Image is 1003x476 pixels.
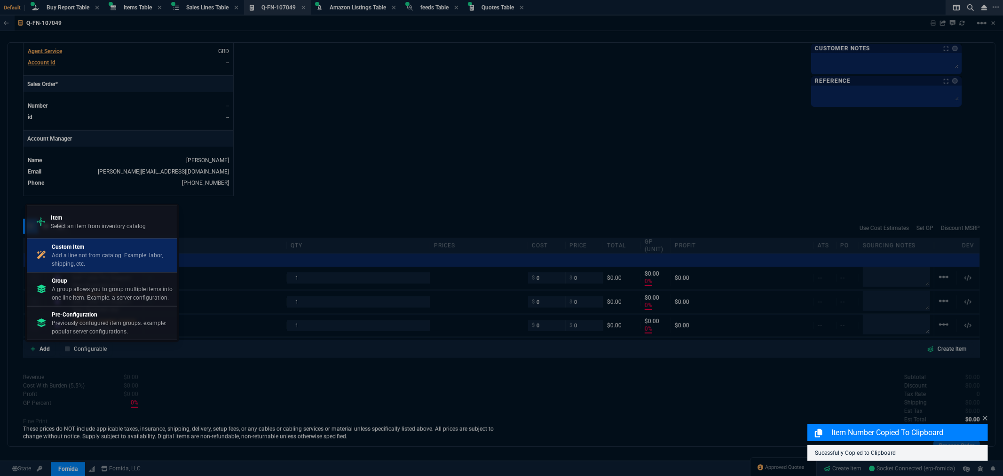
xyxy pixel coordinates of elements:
[51,222,146,230] p: Select an item from inventory catalog
[52,285,173,302] p: A group allows you to group multiple items into one line item. Example: a server configuration.
[52,319,173,336] p: Previously confugured item groups. example: popular server configurations.
[52,243,173,251] p: Custom Item
[832,427,986,438] p: Item Number Copied to Clipboard
[52,310,173,319] p: Pre-Configuration
[815,449,980,457] p: Sucessfully Copied to Clipboard
[51,214,146,222] p: Item
[52,251,173,268] p: Add a line not from catalog. Example: labor, shipping, etc.
[52,277,173,285] p: Group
